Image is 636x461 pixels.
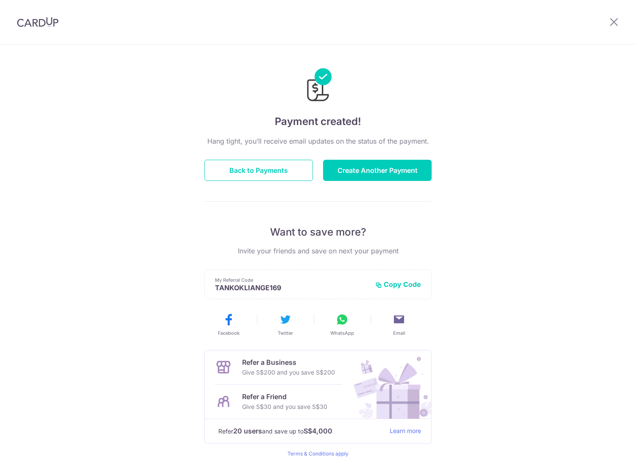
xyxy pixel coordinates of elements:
[204,114,432,129] h4: Payment created!
[218,426,383,436] p: Refer and save up to
[242,402,327,412] p: Give S$30 and you save S$30
[204,160,313,181] button: Back to Payments
[287,450,349,457] a: Terms & Conditions apply
[304,68,332,104] img: Payments
[242,367,335,378] p: Give S$200 and you save S$200
[242,392,327,402] p: Refer a Friend
[233,426,262,436] strong: 20 users
[204,313,254,336] button: Facebook
[375,280,421,289] button: Copy Code
[204,136,432,146] p: Hang tight, you’ll receive email updates on the status of the payment.
[330,330,354,336] span: WhatsApp
[17,17,59,27] img: CardUp
[374,313,424,336] button: Email
[393,330,405,336] span: Email
[204,225,432,239] p: Want to save more?
[346,350,431,419] img: Refer
[204,246,432,256] p: Invite your friends and save on next your payment
[317,313,367,336] button: WhatsApp
[278,330,293,336] span: Twitter
[304,426,332,436] strong: S$4,000
[215,277,368,283] p: My Referral Code
[390,426,421,436] a: Learn more
[218,330,240,336] span: Facebook
[242,357,335,367] p: Refer a Business
[215,283,368,292] p: TANKOKLIANGE169
[323,160,432,181] button: Create Another Payment
[260,313,310,336] button: Twitter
